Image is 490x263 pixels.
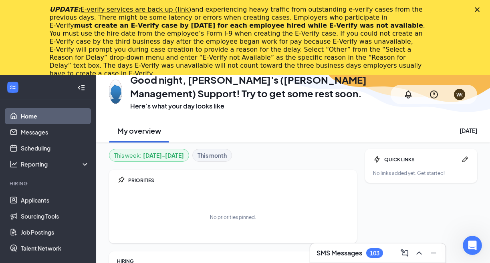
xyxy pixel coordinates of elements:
[370,250,379,257] div: 103
[429,90,439,99] svg: QuestionInfo
[463,236,482,255] iframe: Intercom live chat
[114,151,184,160] div: This week :
[461,155,469,163] svg: Pen
[21,160,90,168] div: Reporting
[21,124,89,140] a: Messages
[109,80,122,104] img: Wendy's (Theobald Management) Support
[21,240,89,256] a: Talent Network
[317,249,362,257] h3: SMS Messages
[21,192,89,208] a: Applicants
[475,7,483,12] div: Close
[10,180,88,187] div: Hiring
[21,108,89,124] a: Home
[210,214,256,221] div: No priorities pinned.
[143,151,184,160] b: [DATE] - [DATE]
[400,248,409,258] svg: ComposeMessage
[460,126,477,135] div: [DATE]
[21,224,89,240] a: Job Postings
[128,177,349,184] div: PRIORITIES
[21,140,89,156] a: Scheduling
[9,83,17,91] svg: WorkstreamLogo
[74,22,423,29] b: must create an E‑Verify case by [DATE] for each employee hired while E‑Verify was not available
[81,6,192,13] a: E-verify services are back up (link)
[412,247,425,259] button: ChevronUp
[77,84,85,92] svg: Collapse
[198,151,227,160] b: This month
[50,6,428,78] div: and experiencing heavy traffic from outstanding e-verify cases from the previous days. There migh...
[429,248,438,258] svg: Minimize
[384,156,458,163] div: QUICK LINKS
[50,6,192,13] i: UPDATE:
[130,102,391,110] h3: Here’s what your day looks like
[130,73,391,100] h1: Good night, [PERSON_NAME]'s ([PERSON_NAME] Management) Support! Try to get some rest soon.
[117,176,125,184] svg: Pin
[117,126,161,136] h2: My overview
[403,90,413,99] svg: Notifications
[21,208,89,224] a: Sourcing Tools
[426,247,439,259] button: Minimize
[456,91,463,98] div: W(
[397,247,410,259] button: ComposeMessage
[373,155,381,163] svg: Bolt
[414,248,424,258] svg: ChevronUp
[373,170,469,177] div: No links added yet. Get started!
[10,160,18,168] svg: Analysis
